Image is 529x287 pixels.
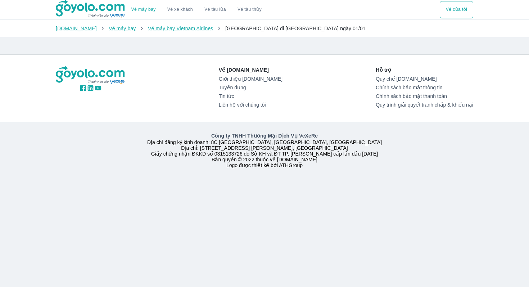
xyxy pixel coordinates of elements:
[219,85,282,90] a: Tuyển dụng
[219,76,282,82] a: Giới thiệu [DOMAIN_NAME]
[219,66,282,73] p: Về [DOMAIN_NAME]
[376,102,473,108] a: Quy trình giải quyết tranh chấp & khiếu nại
[51,132,478,168] div: Địa chỉ đăng ký kinh doanh: 8C [GEOGRAPHIC_DATA], [GEOGRAPHIC_DATA], [GEOGRAPHIC_DATA] Địa chỉ: [...
[376,76,473,82] a: Quy chế [DOMAIN_NAME]
[219,102,282,108] a: Liên hệ với chúng tôi
[56,25,473,32] nav: breadcrumb
[56,26,97,31] a: [DOMAIN_NAME]
[57,132,472,139] p: Công ty TNHH Thương Mại Dịch Vụ VeXeRe
[56,66,126,84] img: logo
[109,26,136,31] a: Vé máy bay
[219,93,282,99] a: Tin tức
[376,66,473,73] p: Hỗ trợ
[167,7,193,12] a: Vé xe khách
[376,93,473,99] a: Chính sách bảo mật thanh toán
[148,26,213,31] a: Vé máy bay Vietnam Airlines
[199,1,232,18] a: Vé tàu lửa
[225,26,366,31] span: [GEOGRAPHIC_DATA] đi [GEOGRAPHIC_DATA] ngày 01/01
[126,1,267,18] div: choose transportation mode
[232,1,267,18] button: Vé tàu thủy
[440,1,473,18] button: Vé của tôi
[376,85,473,90] a: Chính sách bảo mật thông tin
[131,7,156,12] a: Vé máy bay
[440,1,473,18] div: choose transportation mode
